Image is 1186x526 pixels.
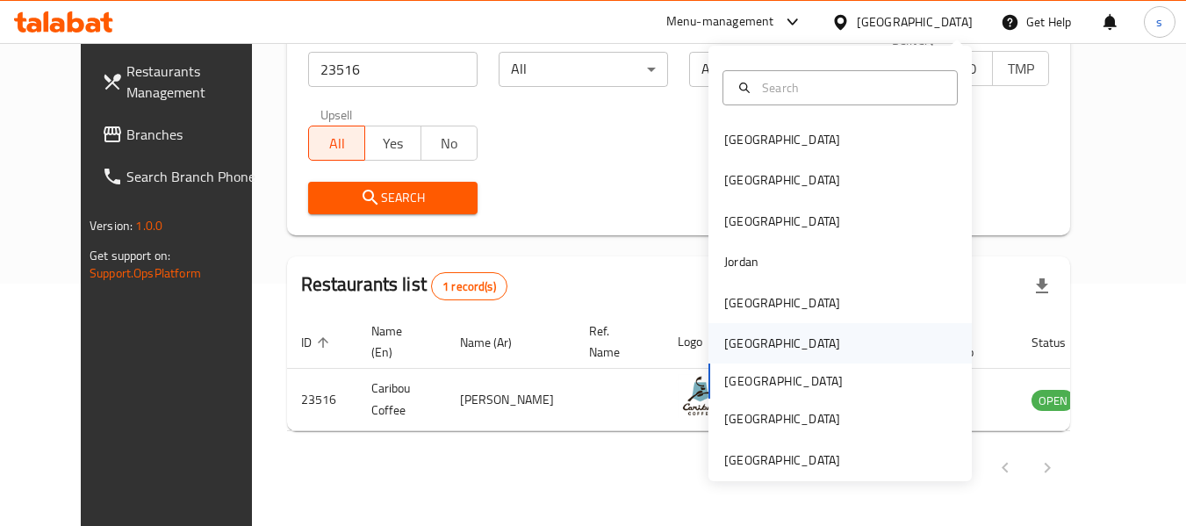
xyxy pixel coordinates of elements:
[428,131,471,156] span: No
[126,124,265,145] span: Branches
[499,52,668,87] div: All
[357,369,446,431] td: Caribou Coffee
[126,166,265,187] span: Search Branch Phone
[992,51,1049,86] button: TMP
[589,321,643,363] span: Ref. Name
[664,315,743,369] th: Logo
[724,130,840,149] div: [GEOGRAPHIC_DATA]
[90,214,133,237] span: Version:
[724,212,840,231] div: [GEOGRAPHIC_DATA]
[689,52,859,87] div: All
[364,126,421,161] button: Yes
[322,187,464,209] span: Search
[1031,391,1075,411] span: OPEN
[460,332,535,353] span: Name (Ar)
[1000,56,1042,82] span: TMP
[126,61,265,103] span: Restaurants Management
[88,155,279,198] a: Search Branch Phone
[666,11,774,32] div: Menu-management
[308,52,478,87] input: Search for restaurant name or ID..
[431,272,507,300] div: Total records count
[1031,390,1075,411] div: OPEN
[371,321,425,363] span: Name (En)
[724,334,840,353] div: [GEOGRAPHIC_DATA]
[420,126,478,161] button: No
[724,293,840,313] div: [GEOGRAPHIC_DATA]
[287,369,357,431] td: 23516
[320,108,353,120] label: Upsell
[724,252,758,271] div: Jordan
[372,131,414,156] span: Yes
[90,262,201,285] a: Support.OpsPlatform
[316,131,358,156] span: All
[287,315,1170,431] table: enhanced table
[1031,332,1089,353] span: Status
[724,170,840,190] div: [GEOGRAPHIC_DATA]
[88,113,279,155] a: Branches
[90,244,170,267] span: Get support on:
[308,182,478,214] button: Search
[724,450,840,470] div: [GEOGRAPHIC_DATA]
[755,78,946,97] input: Search
[1156,12,1162,32] span: s
[724,409,840,429] div: [GEOGRAPHIC_DATA]
[308,126,365,161] button: All
[678,374,722,418] img: Caribou Coffee
[857,12,973,32] div: [GEOGRAPHIC_DATA]
[432,278,507,295] span: 1 record(s)
[446,369,575,431] td: [PERSON_NAME]
[301,271,507,300] h2: Restaurants list
[135,214,162,237] span: 1.0.0
[301,332,334,353] span: ID
[88,50,279,113] a: Restaurants Management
